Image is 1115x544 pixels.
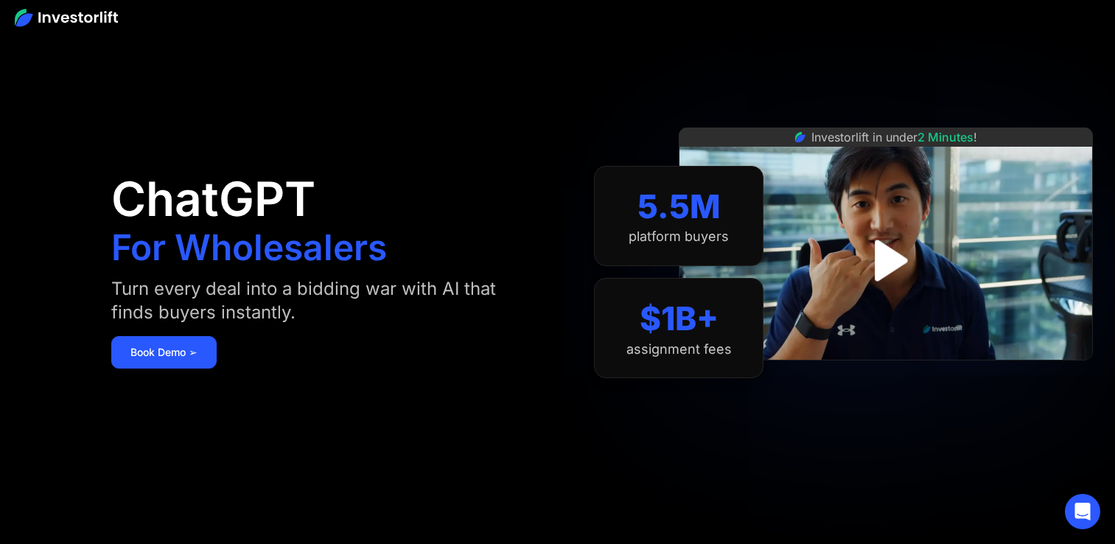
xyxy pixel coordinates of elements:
[111,230,387,265] h1: For Wholesalers
[111,277,513,324] div: Turn every deal into a bidding war with AI that finds buyers instantly.
[626,341,732,358] div: assignment fees
[1065,494,1100,529] div: Open Intercom Messenger
[111,175,315,223] h1: ChatGPT
[775,368,996,386] iframe: Customer reviews powered by Trustpilot
[917,130,974,144] span: 2 Minutes
[111,336,217,369] a: Book Demo ➢
[640,299,719,338] div: $1B+
[629,229,729,245] div: platform buyers
[811,128,977,146] div: Investorlift in under !
[853,228,919,293] a: open lightbox
[637,187,721,226] div: 5.5M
